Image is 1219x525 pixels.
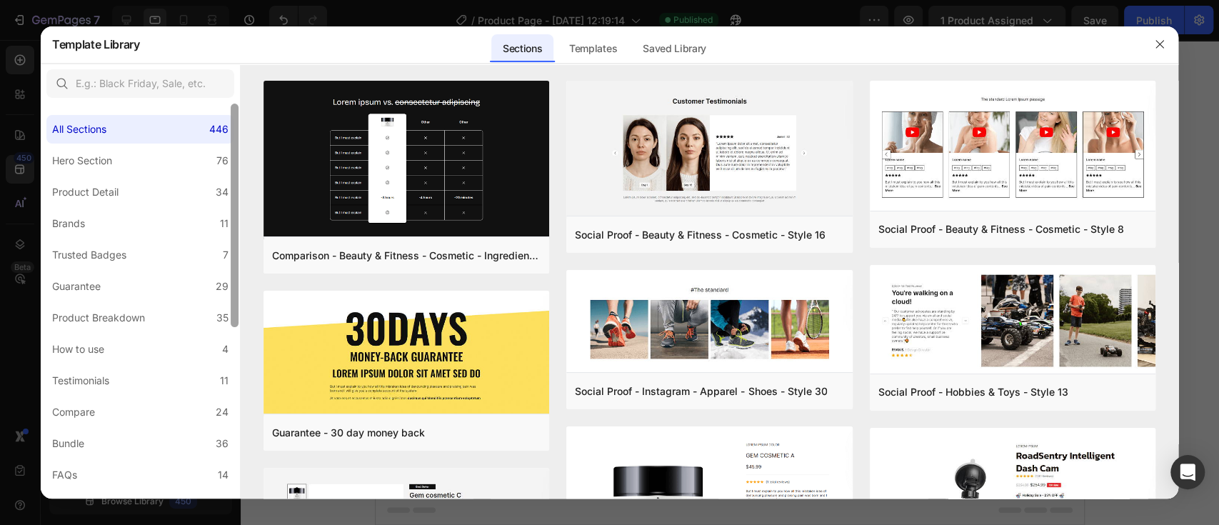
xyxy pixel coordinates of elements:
[406,350,513,363] span: then drag & drop elements
[52,372,109,389] div: Testimonials
[264,291,549,416] img: g30.png
[264,81,549,239] img: c19.png
[1,65,347,86] p: Size: 75.5 × 64.5 × 42mm
[321,300,388,315] span: Add section
[52,404,95,421] div: Compare
[878,221,1124,238] div: Social Proof - Beauty & Fitness - Cosmetic - Style 8
[1170,455,1205,489] div: Open Intercom Messenger
[194,350,291,363] span: inspired by CRO experts
[566,81,852,219] img: sp16.png
[52,341,104,358] div: How to use
[52,246,126,264] div: Trusted Badges
[272,247,541,264] div: Comparison - Beauty & Fitness - Cosmetic - Ingredients - Style 19
[870,81,1155,214] img: sp8.png
[491,34,553,63] div: Sections
[52,121,106,138] div: All Sections
[52,26,140,63] h2: Template Library
[631,34,718,63] div: Saved Library
[566,270,852,375] img: sp30.png
[209,121,229,138] div: 446
[1,44,347,65] p: Case Battery: 500mAh
[216,404,229,421] div: 24
[52,309,145,326] div: Product Breakdown
[313,332,388,347] div: Generate layout
[220,215,229,232] div: 11
[222,341,229,358] div: 4
[216,184,229,201] div: 34
[558,34,628,63] div: Templates
[1,3,347,24] p: Sensitivity: 98dB ± 3dB
[52,215,85,232] div: Brands
[1,24,347,44] p: Earbud Battery: 90mAh
[52,152,112,169] div: Hero Section
[870,265,1155,376] img: sp13.png
[218,466,229,484] div: 14
[1,106,347,126] p: Charging Port: USB-C (DC5V input)
[52,278,101,295] div: Guarantee
[201,332,287,347] div: Choose templates
[52,435,84,452] div: Bundle
[46,69,234,98] input: E.g.: Black Friday, Sale, etc.
[272,424,425,441] div: Guarantee - 30 day money back
[575,383,827,400] div: Social Proof - Instagram - Apparel - Shoes - Style 30
[52,184,119,201] div: Product Detail
[216,309,229,326] div: 35
[575,226,825,244] div: Social Proof - Beauty & Fitness - Cosmetic - Style 16
[1,86,347,106] p: Weight: 11.5g per earbud / 85.6g total with case
[223,246,229,264] div: 7
[216,152,229,169] div: 76
[216,498,229,515] div: 43
[216,278,229,295] div: 29
[311,350,387,363] span: from URL or image
[417,332,504,347] div: Add blank section
[52,498,108,515] div: Social Proof
[52,466,77,484] div: FAQs
[878,384,1068,401] div: Social Proof - Hobbies & Toys - Style 13
[216,435,229,452] div: 36
[220,372,229,389] div: 11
